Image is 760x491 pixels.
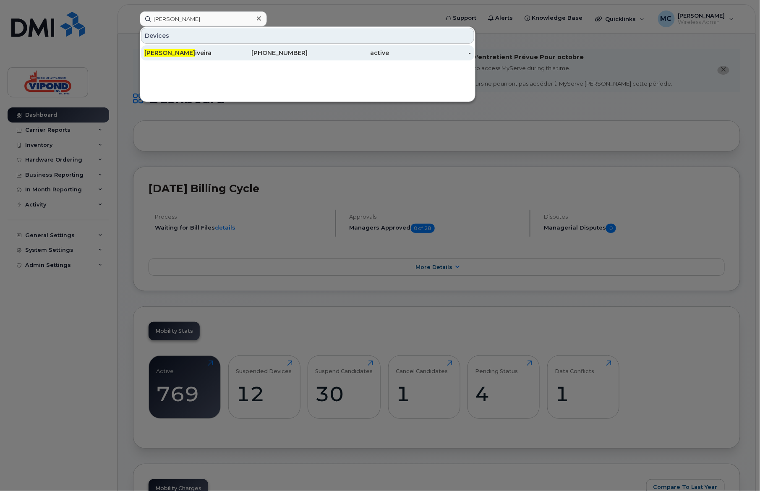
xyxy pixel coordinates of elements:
[144,49,226,57] div: iveira
[226,49,308,57] div: [PHONE_NUMBER]
[141,45,474,60] a: [PERSON_NAME]iveira[PHONE_NUMBER]active-
[389,49,471,57] div: -
[308,49,389,57] div: active
[141,28,474,44] div: Devices
[144,49,195,57] span: [PERSON_NAME]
